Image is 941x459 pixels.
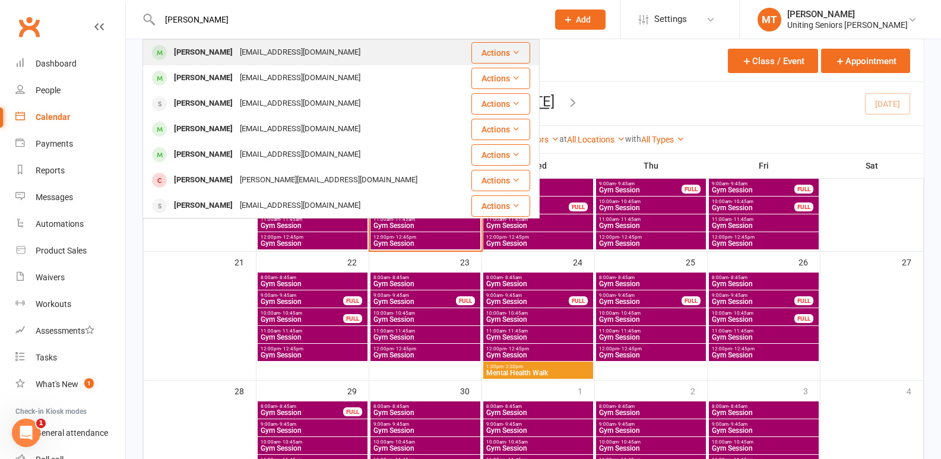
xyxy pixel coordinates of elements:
[170,121,236,138] div: [PERSON_NAME]
[728,275,747,280] span: - 8:45am
[36,166,65,175] div: Reports
[598,439,704,445] span: 10:00am
[36,379,78,389] div: What's New
[598,235,704,240] span: 12:00pm
[15,264,125,291] a: Waivers
[36,246,87,255] div: Product Sales
[559,134,567,144] strong: at
[36,273,65,282] div: Waivers
[393,328,415,334] span: - 11:45am
[486,427,591,434] span: Gym Session
[373,240,478,247] span: Gym Session
[598,328,704,334] span: 11:00am
[794,296,813,305] div: FULL
[36,299,71,309] div: Workouts
[260,352,365,359] span: Gym Session
[787,20,908,30] div: Uniting Seniors [PERSON_NAME]
[260,311,344,316] span: 10:00am
[907,381,923,400] div: 4
[347,381,369,400] div: 29
[486,422,591,427] span: 9:00am
[486,311,591,316] span: 10:00am
[598,186,682,194] span: Gym Session
[260,235,365,240] span: 12:00pm
[820,153,924,178] th: Sat
[794,202,813,211] div: FULL
[503,404,522,409] span: - 8:45am
[236,44,364,61] div: [EMAIL_ADDRESS][DOMAIN_NAME]
[616,181,635,186] span: - 9:45am
[373,404,478,409] span: 8:00am
[708,153,820,178] th: Fri
[486,222,591,229] span: Gym Session
[260,409,344,416] span: Gym Session
[36,139,73,148] div: Payments
[373,427,478,434] span: Gym Session
[260,275,365,280] span: 8:00am
[390,293,409,298] span: - 9:45am
[36,353,57,362] div: Tasks
[799,252,820,271] div: 26
[803,381,820,400] div: 3
[15,344,125,371] a: Tasks
[170,95,236,112] div: [PERSON_NAME]
[471,119,530,140] button: Actions
[471,68,530,89] button: Actions
[711,404,816,409] span: 8:00am
[711,346,816,352] span: 12:00pm
[576,15,591,24] span: Add
[598,422,704,427] span: 9:00am
[260,334,365,341] span: Gym Session
[616,404,635,409] span: - 8:45am
[260,222,365,229] span: Gym Session
[260,298,344,305] span: Gym Session
[731,217,753,222] span: - 11:45am
[260,280,365,287] span: Gym Session
[486,445,591,452] span: Gym Session
[567,135,625,144] a: All Locations
[682,296,701,305] div: FULL
[486,240,591,247] span: Gym Session
[616,422,635,427] span: - 9:45am
[170,172,236,189] div: [PERSON_NAME]
[732,346,755,352] span: - 12:45pm
[619,439,641,445] span: - 10:45am
[15,291,125,318] a: Workouts
[235,381,256,400] div: 28
[277,422,296,427] span: - 9:45am
[503,364,523,369] span: - 2:30pm
[506,311,528,316] span: - 10:45am
[486,346,591,352] span: 12:00pm
[471,144,530,166] button: Actions
[260,328,365,334] span: 11:00am
[373,293,457,298] span: 9:00am
[460,381,481,400] div: 30
[711,422,816,427] span: 9:00am
[260,346,365,352] span: 12:00pm
[598,293,682,298] span: 9:00am
[486,293,569,298] span: 9:00am
[260,445,365,452] span: Gym Session
[598,280,704,287] span: Gym Session
[711,427,816,434] span: Gym Session
[373,316,478,323] span: Gym Session
[731,199,753,204] span: - 10:45am
[15,104,125,131] a: Calendar
[260,439,365,445] span: 10:00am
[486,409,591,416] span: Gym Session
[486,369,591,376] span: Mental Health Walk
[14,12,44,42] a: Clubworx
[456,296,475,305] div: FULL
[280,217,302,222] span: - 11:45am
[682,185,701,194] div: FULL
[235,252,256,271] div: 21
[711,293,795,298] span: 9:00am
[794,185,813,194] div: FULL
[280,311,302,316] span: - 10:45am
[598,240,704,247] span: Gym Session
[393,311,415,316] span: - 10:45am
[686,252,707,271] div: 25
[373,280,478,287] span: Gym Session
[728,49,818,73] button: Class / Event
[821,49,910,73] button: Appointment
